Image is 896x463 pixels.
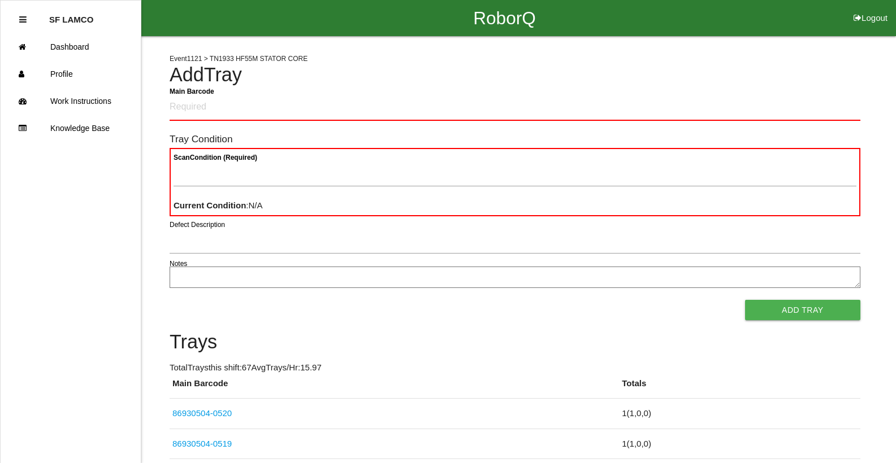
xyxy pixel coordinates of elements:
[174,200,246,210] b: Current Condition
[170,134,860,145] h6: Tray Condition
[174,154,257,161] b: Scan Condition (Required)
[619,399,860,429] td: 1 ( 1 , 0 , 0 )
[170,331,860,353] h4: Trays
[170,361,860,374] p: Total Trays this shift: 67 Avg Trays /Hr: 15.97
[49,6,93,24] p: SF LAMCO
[619,377,860,399] th: Totals
[174,200,263,210] span: : N/A
[745,300,860,320] button: Add Tray
[619,429,860,459] td: 1 ( 1 , 0 , 0 )
[170,64,860,86] h4: Add Tray
[1,33,141,60] a: Dashboard
[170,377,619,399] th: Main Barcode
[172,408,232,418] a: 86930504-0520
[170,87,214,95] b: Main Barcode
[170,55,308,63] span: Event 1121 > TN1933 HF55M STATOR CORE
[170,259,187,269] label: Notes
[172,439,232,448] a: 86930504-0519
[170,94,860,121] input: Required
[1,115,141,142] a: Knowledge Base
[170,220,225,230] label: Defect Description
[19,6,27,33] div: Close
[1,88,141,115] a: Work Instructions
[1,60,141,88] a: Profile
